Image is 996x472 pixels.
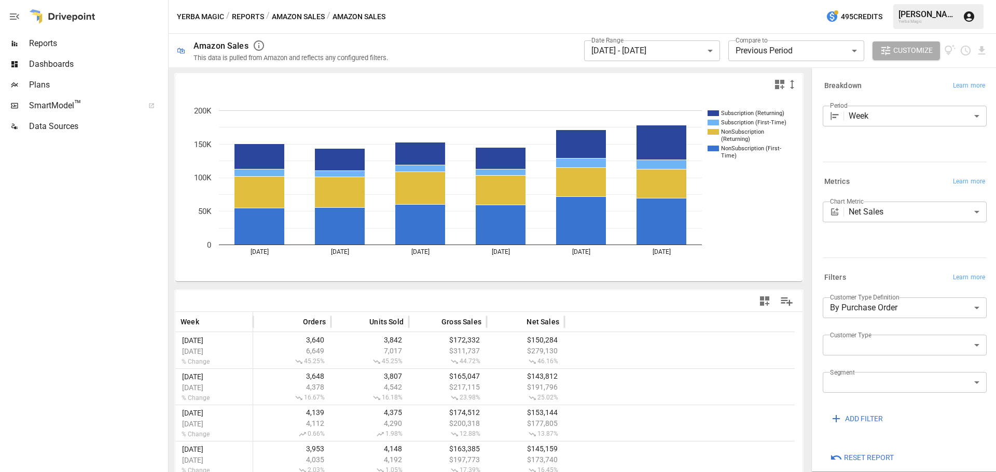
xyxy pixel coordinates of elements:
[823,449,901,467] button: Reset Report
[873,41,940,60] button: Customize
[258,445,326,453] span: 3,953
[960,45,972,56] button: Schedule report
[830,197,864,206] label: Chart Metric
[177,46,185,55] div: 🛍
[492,394,559,402] span: 25.02%
[414,408,481,417] span: $174,512
[492,336,559,344] span: $150,284
[492,419,559,427] span: $177,805
[354,314,368,329] button: Sort
[193,41,248,51] div: Amazon Sales
[181,317,199,327] span: Week
[414,372,481,380] span: $165,047
[721,152,737,159] text: Time)
[251,248,269,255] text: [DATE]
[830,368,854,377] label: Segment
[181,336,247,345] span: [DATE]
[721,136,750,142] text: (Returning)
[336,372,404,380] span: 3,807
[181,394,247,402] span: % Change
[181,358,247,365] span: % Change
[653,248,671,255] text: [DATE]
[181,431,247,438] span: % Change
[194,140,212,149] text: 150K
[258,430,326,438] span: 0.66%
[411,248,430,255] text: [DATE]
[953,177,985,187] span: Learn more
[823,409,890,428] button: ADD FILTER
[258,336,326,344] span: 3,640
[492,372,559,380] span: $143,812
[258,347,326,355] span: 6,649
[721,145,781,152] text: NonSubscription (First-
[207,240,211,250] text: 0
[824,176,850,188] h6: Metrics
[492,383,559,391] span: $191,796
[414,394,481,402] span: 23.98%
[572,248,590,255] text: [DATE]
[181,383,247,392] span: [DATE]
[258,372,326,380] span: 3,648
[29,120,166,133] span: Data Sources
[492,430,559,438] span: 13.87%
[29,99,137,112] span: SmartModel
[258,357,326,366] span: 45.25%
[953,81,985,91] span: Learn more
[845,412,883,425] span: ADD FILTER
[181,456,247,464] span: [DATE]
[181,445,247,453] span: [DATE]
[830,293,900,302] label: Customer Type Definition
[232,10,264,23] button: Reports
[266,10,270,23] div: /
[492,445,559,453] span: $145,159
[492,248,510,255] text: [DATE]
[181,409,247,417] span: [DATE]
[331,248,349,255] text: [DATE]
[898,9,957,19] div: [PERSON_NAME]
[336,383,404,391] span: 4,542
[200,314,215,329] button: Sort
[721,128,764,135] text: NonSubscription
[591,36,624,45] label: Date Range
[414,383,481,391] span: $217,115
[258,408,326,417] span: 4,139
[414,347,481,355] span: $311,737
[849,106,987,126] div: Week
[511,314,525,329] button: Sort
[492,347,559,355] span: $279,130
[336,445,404,453] span: 4,148
[584,40,720,61] div: [DATE] - [DATE]
[336,347,404,355] span: 7,017
[258,455,326,464] span: 4,035
[830,331,872,339] label: Customer Type
[414,445,481,453] span: $163,385
[441,317,481,327] span: Gross Sales
[898,19,957,24] div: Yerba Magic
[272,10,325,23] button: Amazon Sales
[181,373,247,381] span: [DATE]
[492,357,559,366] span: 46.16%
[175,95,795,281] svg: A chart.
[824,80,862,92] h6: Breakdown
[369,317,404,327] span: Units Sold
[29,79,166,91] span: Plans
[944,41,956,60] button: View documentation
[414,430,481,438] span: 12.88%
[29,58,166,70] span: Dashboards
[336,419,404,427] span: 4,290
[336,336,404,344] span: 3,842
[823,297,987,318] div: By Purchase Order
[775,290,798,313] button: Manage Columns
[414,336,481,344] span: $172,332
[258,419,326,427] span: 4,112
[822,7,887,26] button: 495Credits
[414,455,481,464] span: $197,773
[849,202,987,222] div: Net Sales
[336,455,404,464] span: 4,192
[736,46,793,55] span: Previous Period
[181,347,247,355] span: [DATE]
[336,357,404,366] span: 45.25%
[426,314,440,329] button: Sort
[226,10,230,23] div: /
